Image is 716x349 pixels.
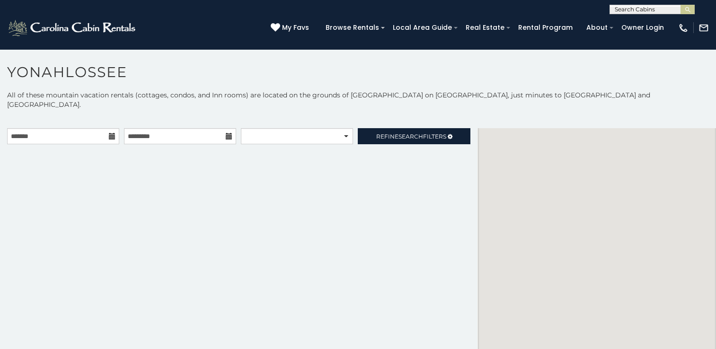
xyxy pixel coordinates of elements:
img: phone-regular-white.png [678,23,689,33]
a: Local Area Guide [388,20,457,35]
a: Owner Login [617,20,669,35]
a: RefineSearchFilters [358,128,470,144]
span: Search [398,133,423,140]
img: mail-regular-white.png [698,23,709,33]
a: Browse Rentals [321,20,384,35]
span: My Favs [282,23,309,33]
a: Real Estate [461,20,509,35]
a: My Favs [271,23,311,33]
span: Refine Filters [376,133,446,140]
a: About [582,20,612,35]
img: White-1-2.png [7,18,138,37]
a: Rental Program [513,20,577,35]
